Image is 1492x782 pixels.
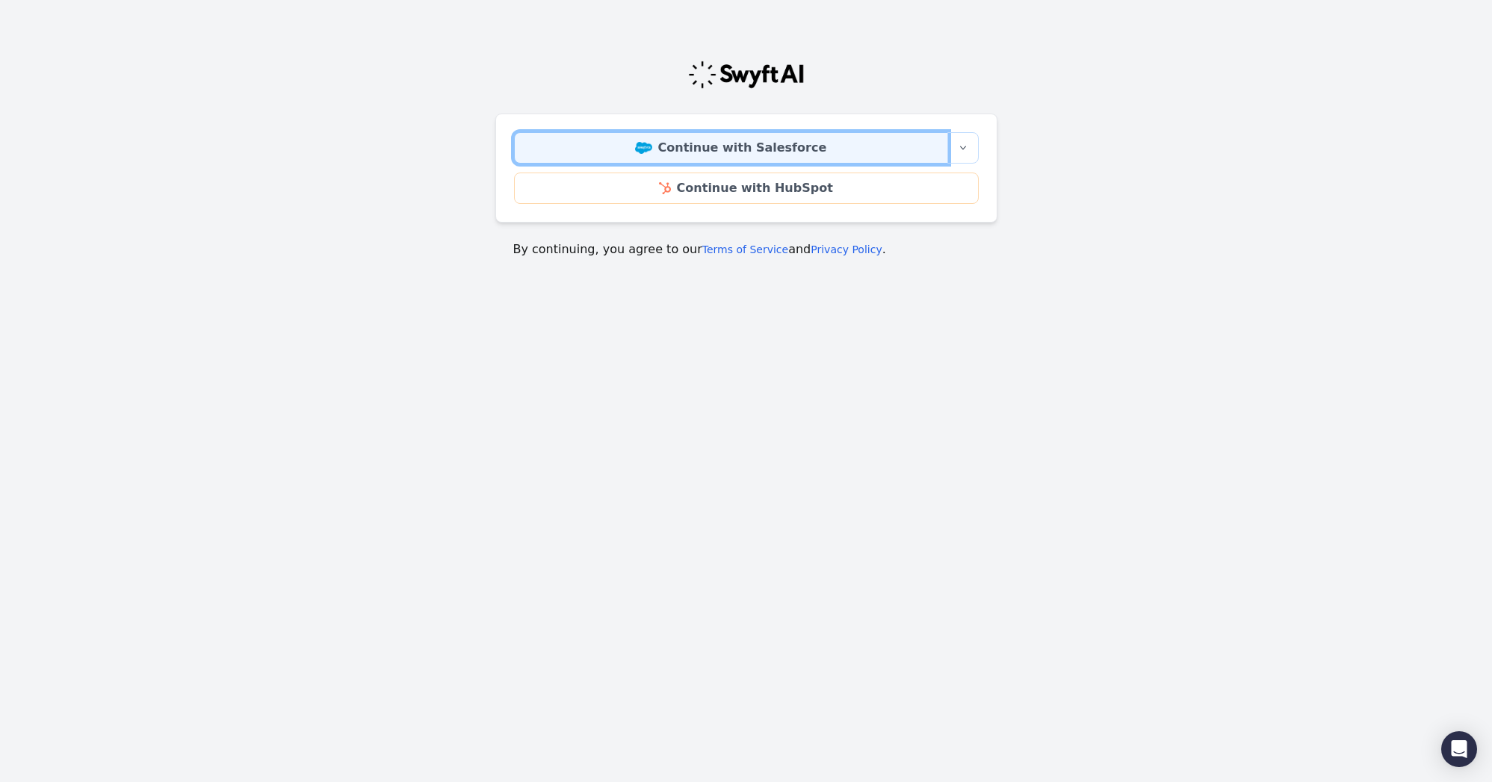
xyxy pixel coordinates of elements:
a: Continue with HubSpot [514,173,979,204]
div: Open Intercom Messenger [1441,731,1477,767]
img: HubSpot [659,182,670,194]
a: Continue with Salesforce [514,132,948,164]
a: Privacy Policy [811,243,882,255]
img: Swyft Logo [687,60,805,90]
p: By continuing, you agree to our and . [513,241,979,258]
a: Terms of Service [702,243,788,255]
img: Salesforce [635,142,652,154]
